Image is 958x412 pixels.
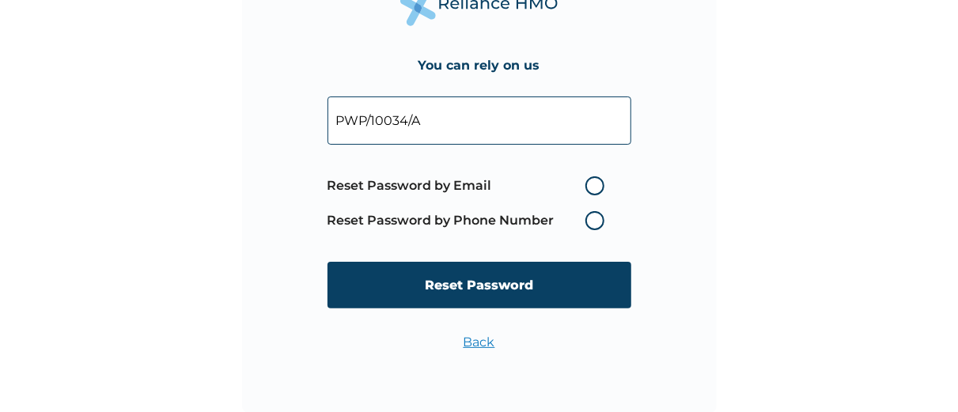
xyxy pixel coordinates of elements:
a: Back [464,335,495,350]
label: Reset Password by Phone Number [328,211,612,230]
label: Reset Password by Email [328,176,612,195]
input: Reset Password [328,262,631,308]
input: Your Enrollee ID or Email Address [328,96,631,145]
span: Password reset method [328,168,612,238]
h4: You can rely on us [418,58,540,73]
